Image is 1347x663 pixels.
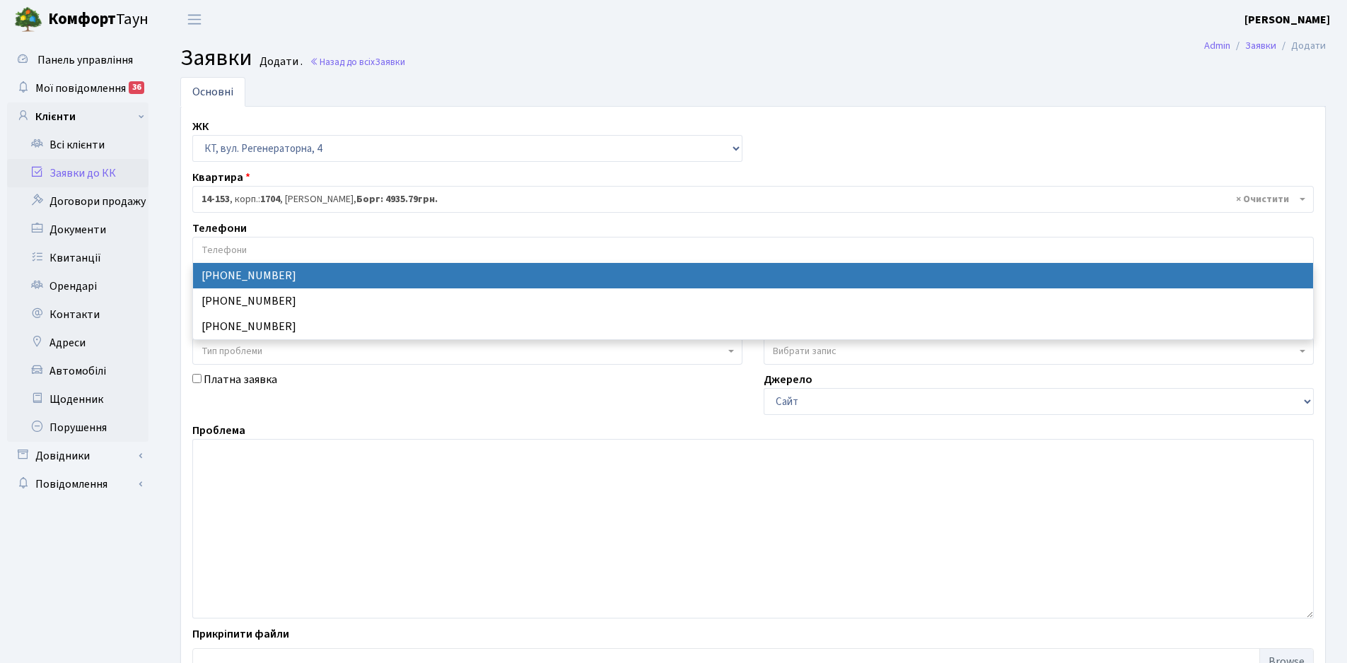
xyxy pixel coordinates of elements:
li: [PHONE_NUMBER] [193,288,1313,314]
span: Заявки [180,42,252,74]
a: Автомобілі [7,357,148,385]
a: Клієнти [7,102,148,131]
a: Документи [7,216,148,244]
label: Телефони [192,220,247,237]
span: Панель управління [37,52,133,68]
span: Мої повідомлення [35,81,126,96]
a: Контакти [7,300,148,329]
a: Назад до всіхЗаявки [310,55,405,69]
a: Панель управління [7,46,148,74]
b: Борг: 4935.79грн. [356,192,438,206]
a: Порушення [7,413,148,442]
a: Квитанції [7,244,148,272]
b: 14-153 [202,192,230,206]
li: [PHONE_NUMBER] [193,263,1313,288]
span: Вибрати запис [773,344,836,358]
a: Довідники [7,442,148,470]
span: Таун [48,8,148,32]
a: Адреси [7,329,148,357]
label: ЖК [192,118,209,135]
img: logo.png [14,6,42,34]
a: Щоденник [7,385,148,413]
nav: breadcrumb [1183,31,1347,61]
label: Проблема [192,422,245,439]
label: Платна заявка [204,371,277,388]
a: Мої повідомлення36 [7,74,148,102]
b: 1704 [260,192,280,206]
b: [PERSON_NAME] [1244,12,1330,28]
input: Телефони [193,237,1313,263]
span: Заявки [375,55,405,69]
a: Основні [180,77,245,107]
a: Admin [1204,38,1230,53]
span: <b>14-153</b>, корп.: <b>1704</b>, Задворний Вячеслав Сергійович, <b>Борг: 4935.79грн.</b> [202,192,1296,206]
a: Повідомлення [7,470,148,498]
a: Всі клієнти [7,131,148,159]
span: <b>14-153</b>, корп.: <b>1704</b>, Задворний Вячеслав Сергійович, <b>Борг: 4935.79грн.</b> [192,186,1314,213]
b: Комфорт [48,8,116,30]
li: Додати [1276,38,1326,54]
button: Переключити навігацію [177,8,212,31]
a: Заявки до КК [7,159,148,187]
label: Джерело [764,371,812,388]
small: Додати . [257,55,303,69]
a: Орендарі [7,272,148,300]
a: [PERSON_NAME] [1244,11,1330,28]
li: [PHONE_NUMBER] [193,314,1313,339]
a: Заявки [1245,38,1276,53]
div: 36 [129,81,144,94]
label: Прикріпити файли [192,626,289,643]
label: Квартира [192,169,250,186]
span: Тип проблеми [202,344,262,358]
a: Договори продажу [7,187,148,216]
span: Видалити всі елементи [1236,192,1289,206]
